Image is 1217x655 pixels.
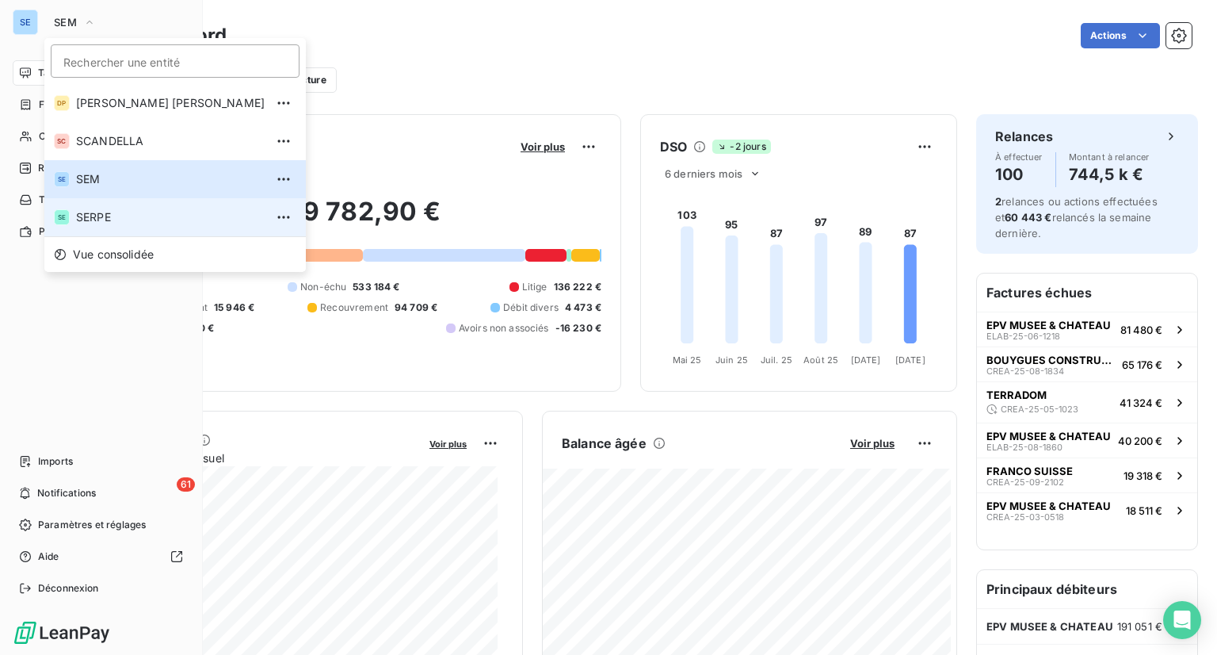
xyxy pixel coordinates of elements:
[995,152,1043,162] span: À effectuer
[177,477,195,492] span: 61
[845,436,899,450] button: Voir plus
[1001,404,1078,414] span: CREA-25-05-1023
[715,354,748,366] tspan: Juin 25
[38,454,73,469] span: Imports
[39,224,87,239] span: Paiements
[516,140,570,154] button: Voir plus
[90,196,601,243] h2: 1 449 782,90 €
[1124,469,1162,482] span: 19 318 €
[522,280,547,294] span: Litige
[1069,162,1150,187] h4: 744,5 k €
[977,492,1197,527] button: EPV MUSEE & CHATEAUCREA-25-03-051818 511 €
[977,458,1197,492] button: FRANCO SUISSECREA-25-09-210219 318 €
[54,16,77,29] span: SEM
[1118,435,1162,447] span: 40 200 €
[76,95,265,111] span: [PERSON_NAME] [PERSON_NAME]
[214,301,254,315] span: 15 946 €
[986,430,1111,442] span: EPV MUSEE & CHATEAU
[54,95,70,111] div: DP
[300,280,346,294] span: Non-échu
[977,274,1197,312] h6: Factures échues
[986,319,1111,331] span: EPV MUSEE & CHATEAU
[353,280,399,294] span: 533 184 €
[503,301,559,315] span: Débit divers
[565,301,601,315] span: 4 473 €
[38,518,146,532] span: Paramètres et réglages
[562,434,647,453] h6: Balance âgée
[995,127,1053,146] h6: Relances
[995,162,1043,187] h4: 100
[395,301,437,315] span: 94 709 €
[76,209,265,225] span: SERPE
[39,129,71,144] span: Clients
[986,366,1064,376] span: CREA-25-08-1834
[54,209,70,225] div: SE
[995,195,1001,208] span: 2
[712,140,770,154] span: -2 jours
[1069,152,1150,162] span: Montant à relancer
[673,354,702,366] tspan: Mai 25
[1117,620,1162,633] span: 191 051 €
[986,354,1116,366] span: BOUYGUES CONSTRUCTION IDF GUYANCOUR
[39,98,79,112] span: Factures
[555,321,601,335] span: -16 230 €
[977,312,1197,347] button: EPV MUSEE & CHATEAUELAB-25-06-121881 480 €
[986,331,1060,341] span: ELAB-25-06-1218
[986,477,1064,487] span: CREA-25-09-2102
[429,439,467,450] span: Voir plus
[977,570,1197,608] h6: Principaux débiteurs
[986,389,1047,401] span: TERRADOM
[13,544,189,569] a: Aide
[37,486,96,500] span: Notifications
[38,161,80,175] span: Relances
[986,465,1073,477] span: FRANCO SUISSE
[51,44,299,78] input: placeholder
[850,437,895,450] span: Voir plus
[13,10,38,35] div: SE
[986,442,1062,452] span: ELAB-25-08-1860
[425,436,471,450] button: Voir plus
[977,423,1197,458] button: EPV MUSEE & CHATEAUELAB-25-08-186040 200 €
[521,140,565,153] span: Voir plus
[38,66,112,80] span: Tableau de bord
[38,550,59,564] span: Aide
[995,195,1158,239] span: relances ou actions effectuées et relancés la semaine dernière.
[90,450,418,466] span: Chiffre d'affaires mensuel
[38,581,99,596] span: Déconnexion
[986,500,1111,512] span: EPV MUSEE & CHATEAU
[54,133,70,149] div: SC
[73,247,154,262] span: Vue consolidée
[39,193,72,207] span: Tâches
[986,620,1113,633] span: EPV MUSEE & CHATEAU
[1120,324,1162,336] span: 81 480 €
[1126,504,1162,517] span: 18 511 €
[1163,601,1201,639] div: Open Intercom Messenger
[554,280,601,294] span: 136 222 €
[13,620,111,645] img: Logo LeanPay
[977,347,1197,381] button: BOUYGUES CONSTRUCTION IDF GUYANCOURCREA-25-08-183465 176 €
[761,354,792,366] tspan: Juil. 25
[459,321,549,335] span: Avoirs non associés
[76,171,265,187] span: SEM
[660,137,687,156] h6: DSO
[1005,211,1051,224] span: 60 443 €
[986,512,1064,522] span: CREA-25-03-0518
[977,381,1197,423] button: TERRADOMCREA-25-05-102341 324 €
[76,133,265,149] span: SCANDELLA
[1120,396,1162,409] span: 41 324 €
[1122,358,1162,371] span: 65 176 €
[1081,23,1160,48] button: Actions
[851,354,881,366] tspan: [DATE]
[895,354,925,366] tspan: [DATE]
[665,167,742,180] span: 6 derniers mois
[320,301,388,315] span: Recouvrement
[54,171,70,187] div: SE
[803,354,838,366] tspan: Août 25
